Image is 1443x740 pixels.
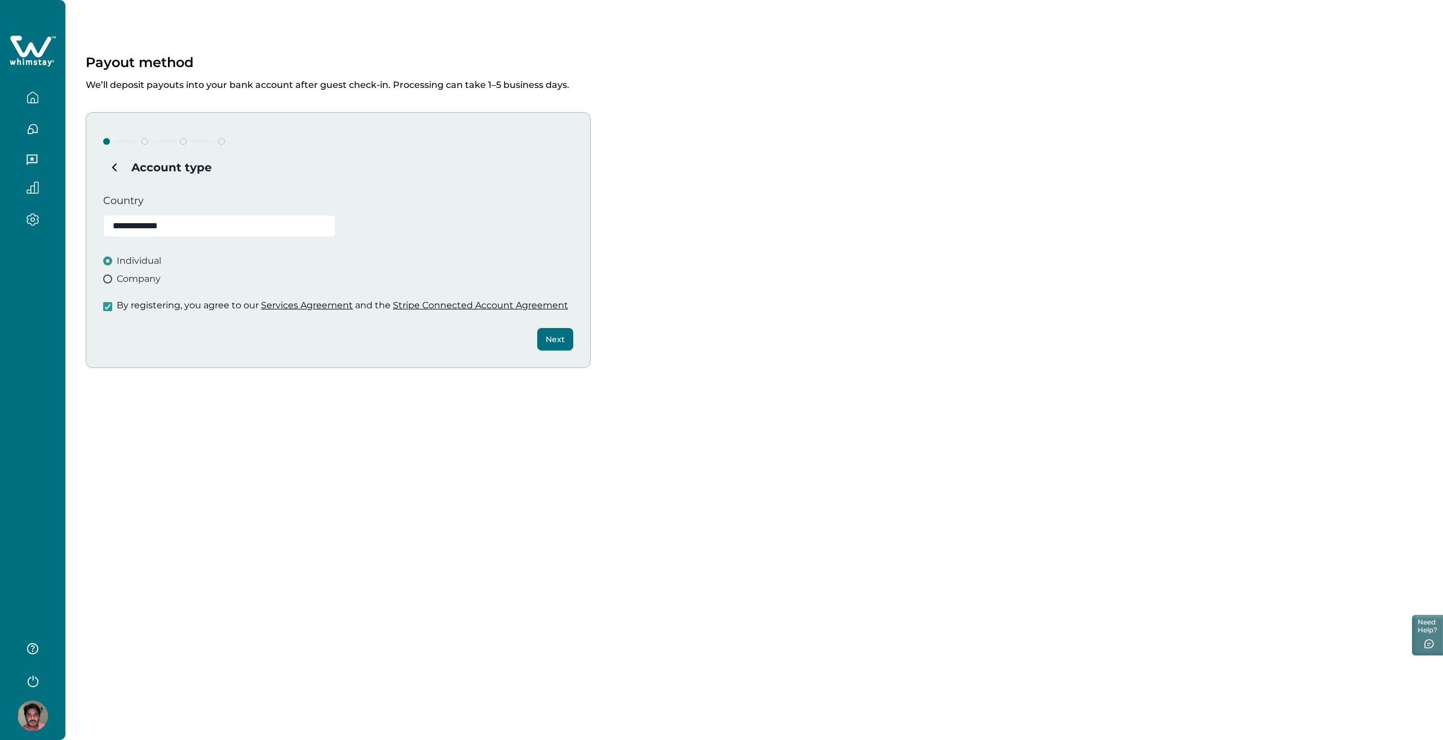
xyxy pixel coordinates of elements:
[117,254,161,268] span: Individual
[103,156,573,179] h4: Account type
[86,70,1423,91] p: We’ll deposit payouts into your bank account after guest check-in. Processing can take 1–5 busine...
[17,701,48,731] img: Whimstay Host
[103,156,126,179] button: Subtract
[86,54,193,70] p: Payout method
[537,328,573,351] button: Next
[117,300,568,311] p: By registering, you agree to our and the
[393,300,568,311] a: Stripe Connected Account Agreement
[261,300,353,311] a: Services Agreement
[103,196,144,206] label: Country
[117,272,161,286] span: Company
